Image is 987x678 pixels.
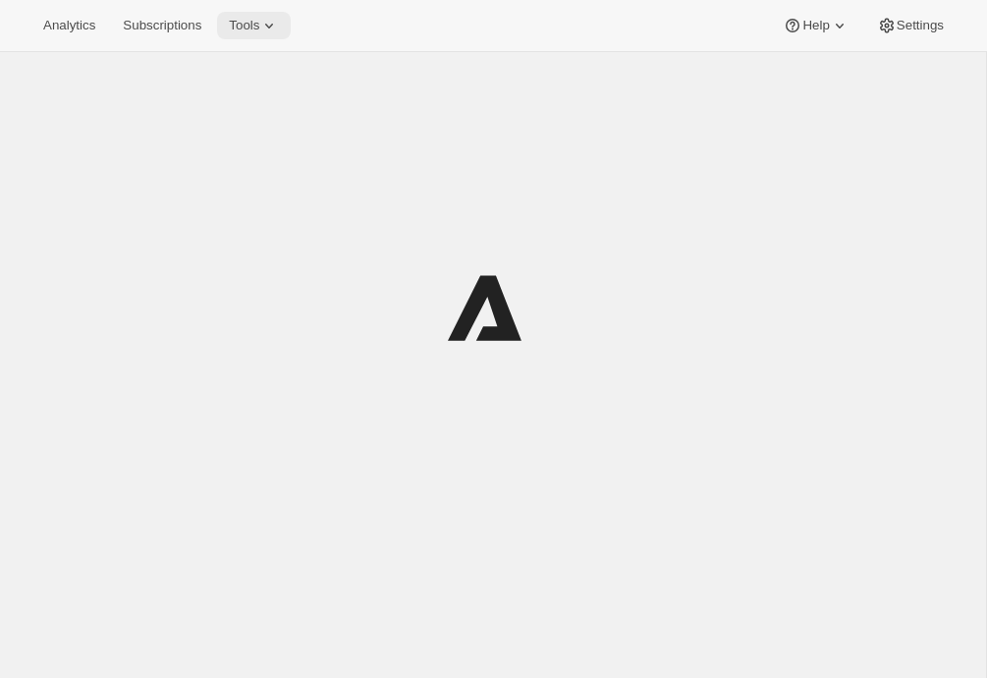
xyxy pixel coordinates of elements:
button: Tools [217,12,291,39]
button: Help [771,12,860,39]
button: Settings [865,12,956,39]
span: Help [802,18,829,33]
span: Subscriptions [123,18,201,33]
span: Settings [897,18,944,33]
button: Subscriptions [111,12,213,39]
span: Tools [229,18,259,33]
button: Analytics [31,12,107,39]
span: Analytics [43,18,95,33]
